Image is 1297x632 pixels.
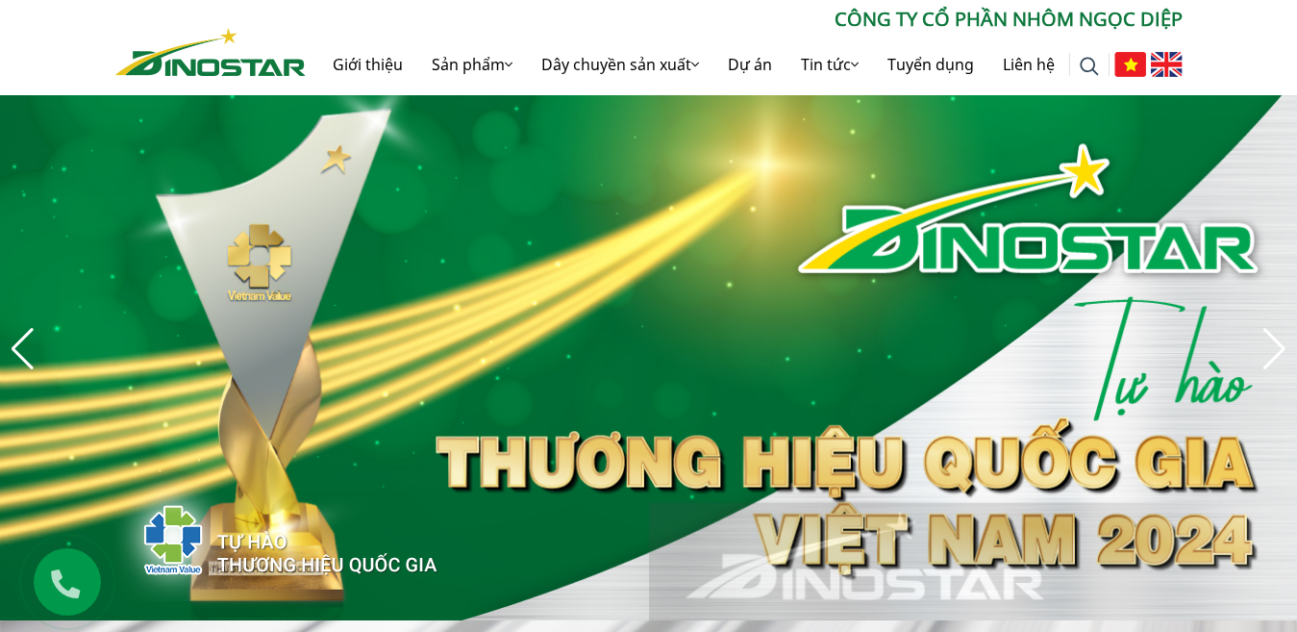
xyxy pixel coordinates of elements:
img: Tiếng Việt [1114,52,1146,77]
div: Previous slide [10,328,36,370]
a: Dây chuyền sản xuất [527,34,713,95]
a: Giới thiệu [318,34,417,95]
img: thqg [87,470,440,601]
a: Tin tức [786,34,873,95]
a: Dự án [713,34,786,95]
div: Next slide [1261,328,1287,370]
p: CÔNG TY CỔ PHẦN NHÔM NGỌC DIỆP [306,5,1183,34]
img: Nhôm Dinostar [115,28,306,76]
a: Liên hệ [988,34,1069,95]
a: Nhôm Dinostar [115,24,306,75]
img: search [1080,57,1099,76]
a: Tuyển dụng [873,34,988,95]
a: Sản phẩm [417,34,527,95]
img: English [1151,52,1183,77]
